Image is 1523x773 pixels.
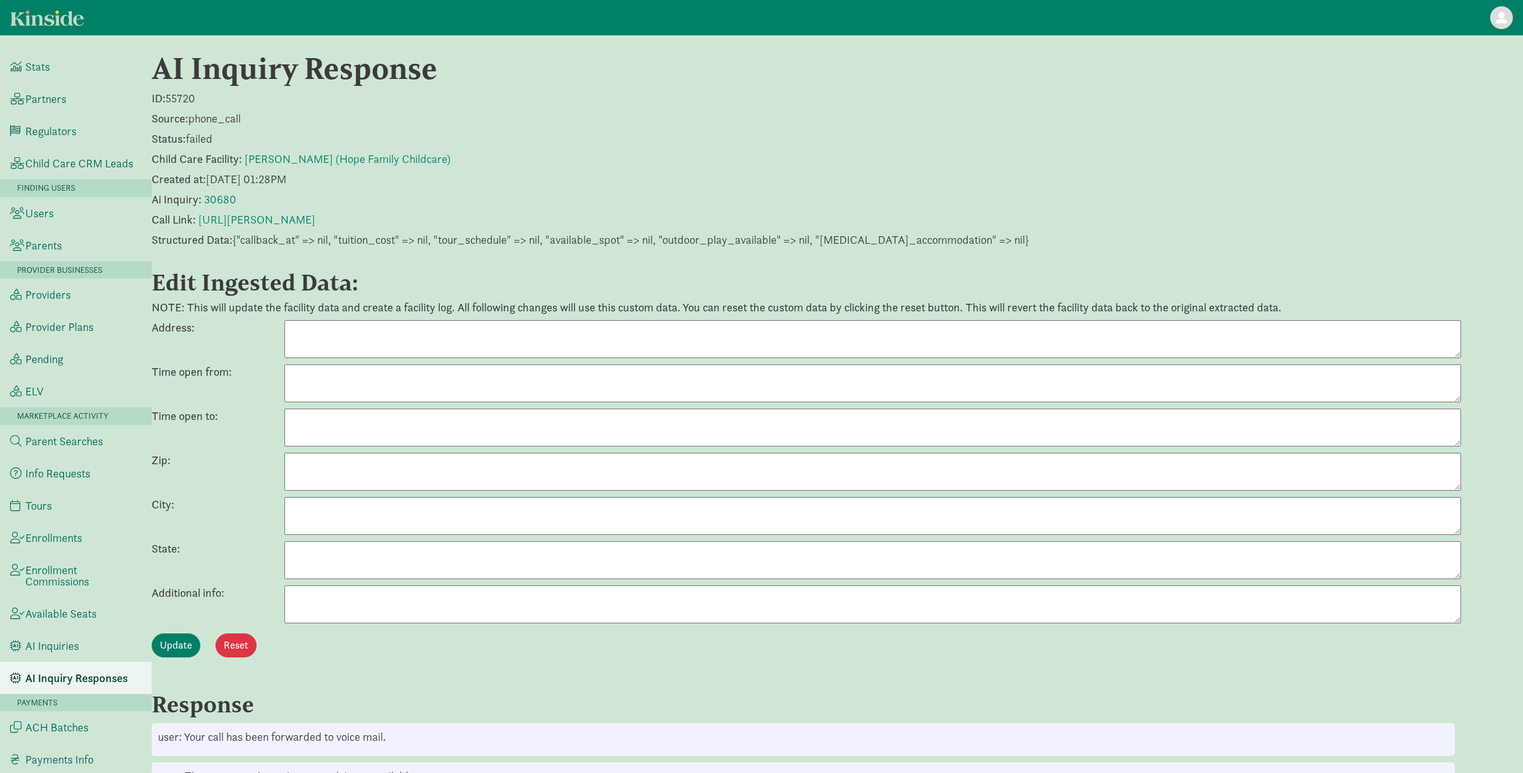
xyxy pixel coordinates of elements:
span: Enrollment Commissions [25,565,142,587]
strong: NOTE: This will update the facility data and create a facility log. All following changes will us... [152,300,1282,315]
a: 30680 [204,192,236,207]
p: phone_call [152,111,1523,126]
span: Providers [25,289,71,301]
strong: Address: [152,320,195,335]
span: AI Inquiry Responses [25,673,128,684]
h2: AI Inquiry Response [152,51,948,86]
strong: Ai Inquiry: [152,192,202,207]
strong: Time open to: [152,409,218,423]
span: Parents [25,240,62,251]
strong: State: [152,541,180,556]
span: ACH Batches [25,722,88,733]
p: 55720 [152,91,1523,106]
input: Update [152,633,200,657]
span: AI Inquiries [25,640,79,652]
h3: Response [152,692,777,717]
span: Regulators [25,126,76,137]
span: Finding Users [17,183,75,193]
strong: Time open from: [152,364,232,379]
span: Enrollments [25,532,82,544]
span: Tours [25,500,52,512]
span: ELV [25,386,44,397]
strong: Source: [152,111,188,126]
span: Payments Info [25,754,94,765]
p: failed [152,131,1523,147]
strong: Created at: [152,172,206,186]
strong: Structured Data: [152,232,233,247]
p: [DATE] 01:28PM [152,172,1523,187]
span: Payments [17,697,58,708]
strong: ID: [152,91,166,105]
a: [PERSON_NAME] (Hope Family Childcare) [245,152,451,166]
strong: City: [152,497,174,512]
strong: Child Care Facility: [152,152,242,166]
button: Reset [215,633,257,657]
span: Pending [25,354,63,365]
strong: Call Link: [152,212,196,227]
a: [URL][PERSON_NAME] [198,212,315,227]
span: Marketplace Activity [17,410,109,421]
span: Partners [25,93,66,105]
strong: Status: [152,131,186,146]
h3: Edit Ingested Data: [152,270,777,295]
span: Provider Businesses [17,265,102,275]
span: Users [25,208,54,219]
strong: Additional info: [152,585,224,600]
span: Provider Plans [25,321,94,333]
p: {"callback_at" => nil, "tuition_cost" => nil, "tour_schedule" => nil, "available_spot" => nil, "o... [152,232,1523,248]
span: Parent Searches [25,436,103,447]
span: Info Requests [25,468,90,479]
span: Available Seats [25,608,97,620]
span: Child Care CRM Leads [25,158,133,169]
span: Stats [25,61,50,73]
strong: Zip: [152,453,171,467]
p: user: Your call has been forwarded to voice mail. [158,729,1448,745]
